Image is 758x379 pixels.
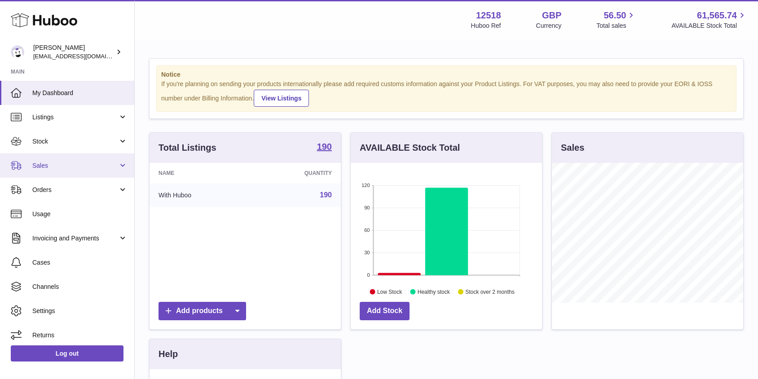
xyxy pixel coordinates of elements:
text: 120 [361,183,370,188]
strong: 12518 [476,9,501,22]
strong: GBP [542,9,561,22]
div: Huboo Ref [471,22,501,30]
span: 61,565.74 [697,9,737,22]
a: Add products [159,302,246,320]
span: Invoicing and Payments [32,234,118,243]
a: 190 [317,142,332,153]
a: 190 [320,191,332,199]
span: Sales [32,161,118,170]
text: 30 [364,250,370,255]
span: [EMAIL_ADDRESS][DOMAIN_NAME] [33,52,132,60]
span: Total sales [596,22,636,30]
strong: 190 [317,142,332,151]
th: Name [150,163,251,183]
span: Usage [32,210,128,218]
div: If you're planning on sending your products internationally please add required customs informati... [161,80,732,107]
text: Healthy stock [418,288,450,295]
h3: Sales [561,142,584,154]
h3: AVAILABLE Stock Total [360,142,460,154]
span: 56.50 [604,9,626,22]
span: Listings [32,113,118,122]
strong: Notice [161,70,732,79]
span: Stock [32,137,118,146]
span: Returns [32,331,128,340]
text: Low Stock [377,288,402,295]
span: AVAILABLE Stock Total [671,22,747,30]
text: 60 [364,227,370,233]
a: 56.50 Total sales [596,9,636,30]
a: 61,565.74 AVAILABLE Stock Total [671,9,747,30]
h3: Total Listings [159,142,216,154]
a: Add Stock [360,302,410,320]
td: With Huboo [150,183,251,207]
h3: Help [159,348,178,360]
a: Log out [11,345,123,362]
text: 0 [367,272,370,278]
div: Currency [536,22,562,30]
span: Orders [32,186,118,194]
div: [PERSON_NAME] [33,44,114,61]
text: 90 [364,205,370,210]
span: Cases [32,258,128,267]
span: Settings [32,307,128,315]
span: Channels [32,283,128,291]
img: caitlin@fancylamp.co [11,45,24,59]
a: View Listings [254,90,309,107]
th: Quantity [251,163,341,183]
text: Stock over 2 months [465,288,514,295]
span: My Dashboard [32,89,128,97]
